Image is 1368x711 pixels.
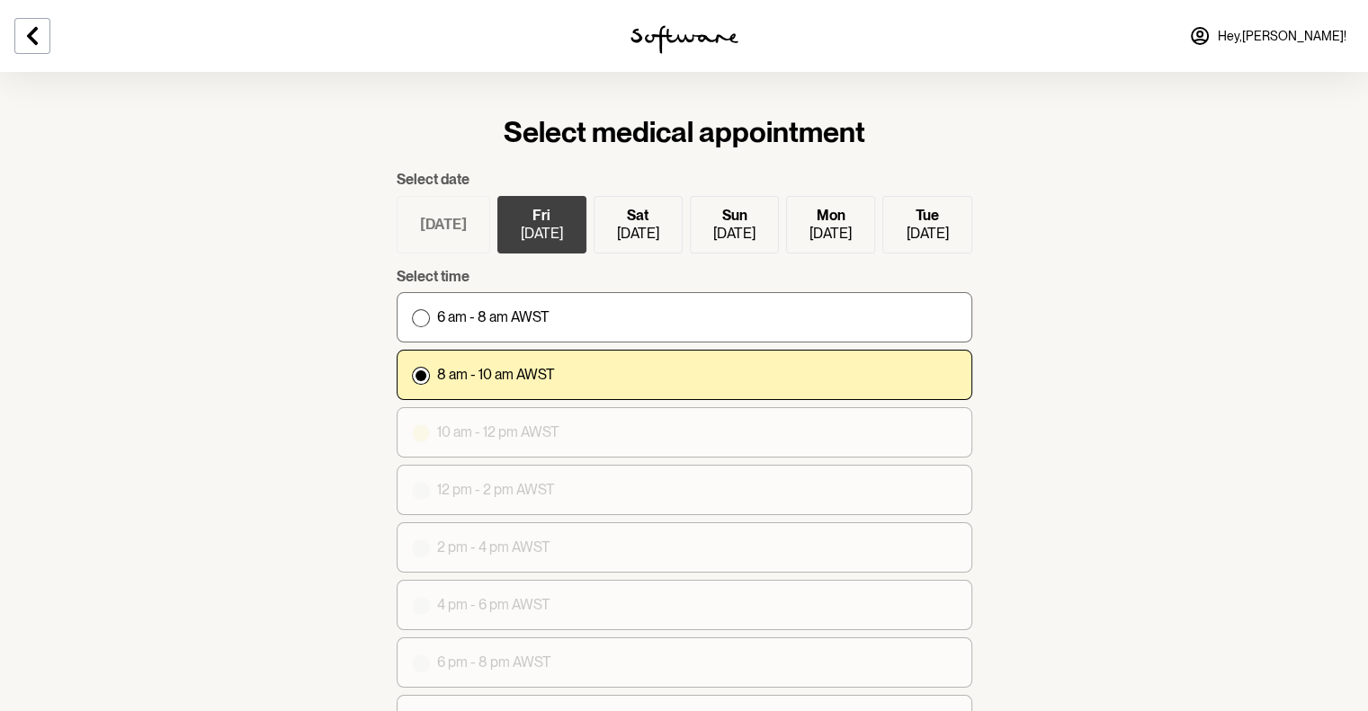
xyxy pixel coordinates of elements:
p: Tue [916,207,939,224]
p: 10 am - 12 pm AWST [437,423,559,440]
p: 2 pm - 4 pm AWST [437,538,550,555]
p: Select time [397,268,972,285]
img: software logo [630,25,738,54]
p: [DATE] [420,216,467,233]
p: 8 am - 10 am AWST [437,366,555,383]
p: 12 pm - 2 pm AWST [437,481,555,498]
p: Select date [397,171,972,188]
p: [DATE] [521,225,563,242]
p: Sat [627,207,648,224]
p: Fri [532,207,550,224]
a: Hey,[PERSON_NAME]! [1178,14,1357,58]
p: 6 am - 8 am AWST [437,308,550,325]
p: [DATE] [906,225,948,242]
p: [DATE] [713,225,756,242]
h3: Select medical appointment [397,115,972,149]
p: 6 pm - 8 pm AWST [437,653,551,671]
p: 4 pm - 6 pm AWST [437,596,550,613]
p: [DATE] [809,225,852,242]
p: Sun [722,207,747,224]
span: Hey, [PERSON_NAME] ! [1218,29,1346,44]
p: [DATE] [617,225,659,242]
p: Mon [817,207,845,224]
